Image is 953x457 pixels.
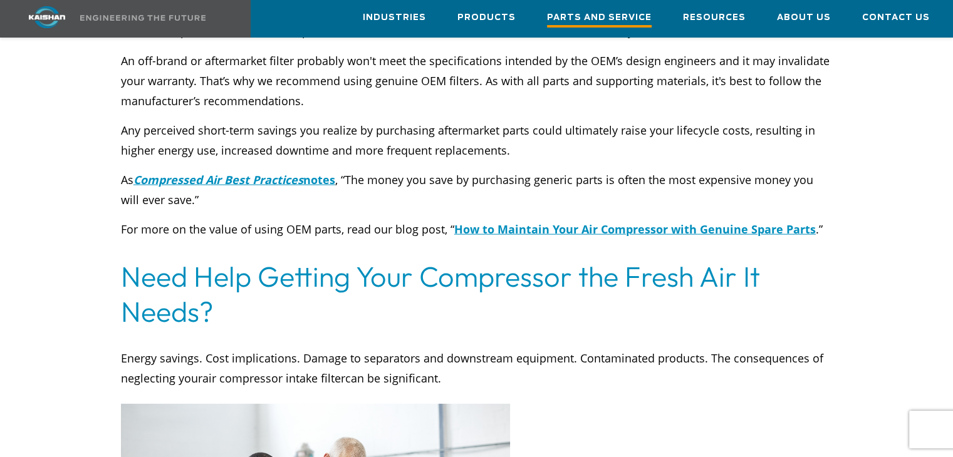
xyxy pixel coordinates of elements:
span: Parts and Service [547,11,652,28]
a: Industries [363,1,426,34]
i: Compressed Air Best Practices [133,172,303,187]
span: notes [133,172,335,187]
span: Contact Us [862,11,930,25]
span: air compressor intake filter [202,371,345,386]
span: Resources [683,11,746,25]
span: Industries [363,11,426,25]
a: Products [457,1,516,34]
p: For more on the value of using OEM parts, read our blog post, “ .” [121,219,832,239]
a: Contact Us [862,1,930,34]
a: About Us [777,1,831,34]
p: As , “The money you save by purchasing generic parts is often the most expensive money you will e... [121,170,832,210]
img: Engineering the future [80,15,206,21]
span: About Us [777,11,831,25]
a: Parts and Service [547,1,652,37]
span: Products [457,11,516,25]
p: An off-brand or aftermarket filter probably won't meet the specifications intended by the OEM’s d... [121,51,832,111]
a: Compressed Air Best Practicesnotes [133,172,335,187]
a: How to Maintain Your Air Compressor with Genuine Spare Parts [454,222,816,237]
a: Resources [683,1,746,34]
p: Energy savings. Cost implications. Damage to separators and downstream equipment. Contaminated pr... [121,348,832,388]
p: Any perceived short-term savings you realize by purchasing aftermarket parts could ultimately rai... [121,120,832,160]
h2: Need Help Getting Your Compressor the Fresh Air It Needs? [121,259,832,329]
